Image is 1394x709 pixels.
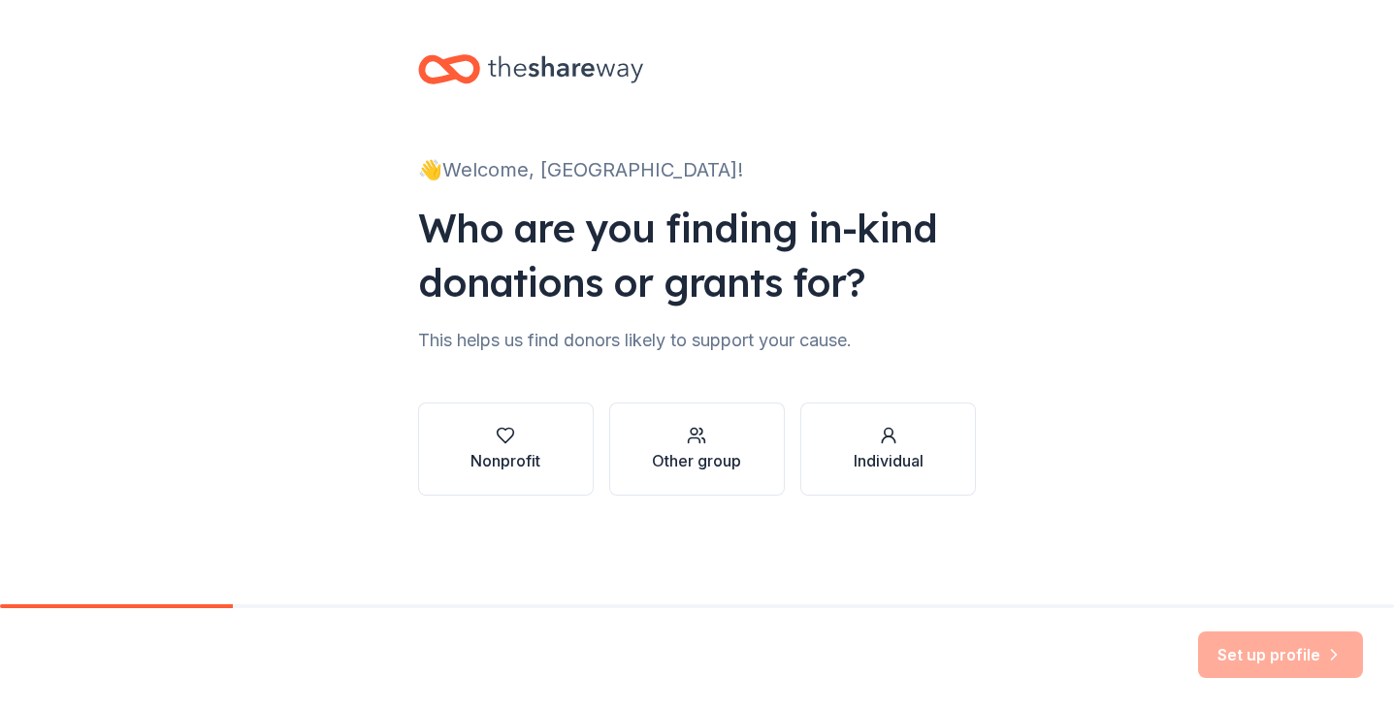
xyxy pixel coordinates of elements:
button: Other group [609,403,785,496]
div: This helps us find donors likely to support your cause. [418,325,977,356]
button: Individual [800,403,976,496]
div: Nonprofit [470,449,540,472]
div: Other group [652,449,741,472]
div: 👋 Welcome, [GEOGRAPHIC_DATA]! [418,154,977,185]
div: Who are you finding in-kind donations or grants for? [418,201,977,309]
div: Individual [854,449,924,472]
button: Nonprofit [418,403,594,496]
